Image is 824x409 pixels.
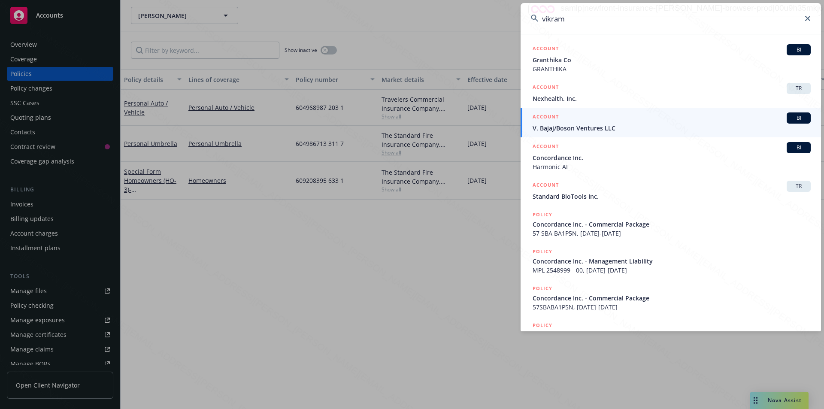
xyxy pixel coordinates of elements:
[533,181,559,191] h5: ACCOUNT
[533,321,552,330] h5: POLICY
[521,137,821,176] a: ACCOUNTBIConcordance Inc.Harmonic AI
[533,229,811,238] span: 57 SBA BA1P5N, [DATE]-[DATE]
[533,294,811,303] span: Concordance Inc. - Commercial Package
[533,257,811,266] span: Concordance Inc. - Management Liability
[790,144,807,151] span: BI
[533,94,811,103] span: Nexhealth, Inc.
[521,279,821,316] a: POLICYConcordance Inc. - Commercial Package57SBABA1P5N, [DATE]-[DATE]
[533,124,811,133] span: V. Bajaj/Boson Ventures LLC
[533,83,559,93] h5: ACCOUNT
[533,162,811,171] span: Harmonic AI
[533,44,559,55] h5: ACCOUNT
[521,3,821,34] input: Search...
[533,330,811,339] span: 25-26
[533,64,811,73] span: GRANTHIKA
[533,142,559,152] h5: ACCOUNT
[521,316,821,353] a: POLICY25-26
[790,182,807,190] span: TR
[521,39,821,78] a: ACCOUNTBIGranthika CoGRANTHIKA
[521,242,821,279] a: POLICYConcordance Inc. - Management LiabilityMPL 2548999 - 00, [DATE]-[DATE]
[533,112,559,123] h5: ACCOUNT
[533,284,552,293] h5: POLICY
[533,55,811,64] span: Granthika Co
[790,85,807,92] span: TR
[533,210,552,219] h5: POLICY
[533,192,811,201] span: Standard BioTools Inc.
[533,220,811,229] span: Concordance Inc. - Commercial Package
[533,247,552,256] h5: POLICY
[790,46,807,54] span: BI
[521,108,821,137] a: ACCOUNTBIV. Bajaj/Boson Ventures LLC
[790,114,807,122] span: BI
[521,206,821,242] a: POLICYConcordance Inc. - Commercial Package57 SBA BA1P5N, [DATE]-[DATE]
[521,176,821,206] a: ACCOUNTTRStandard BioTools Inc.
[533,303,811,312] span: 57SBABA1P5N, [DATE]-[DATE]
[533,153,811,162] span: Concordance Inc.
[533,266,811,275] span: MPL 2548999 - 00, [DATE]-[DATE]
[521,78,821,108] a: ACCOUNTTRNexhealth, Inc.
